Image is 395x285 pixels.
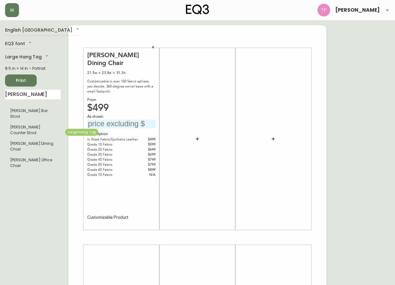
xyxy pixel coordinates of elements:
[87,114,104,120] span: As shown
[144,147,156,152] div: $649
[318,4,330,16] img: 509424b058aae2bad57fee408324c33f
[5,138,61,155] li: [PERSON_NAME] Dining Chair
[144,172,156,177] div: N/A
[144,162,156,167] div: $799
[87,215,128,220] div: Customizable Product
[5,122,61,138] li: Large Hang Tag
[5,90,61,100] input: Search
[87,131,156,137] div: Seat Option
[5,155,61,171] li: Large Hang Tag
[186,4,209,15] img: logo
[87,70,156,76] div: 21.5w × 23.8d × 31.3h
[5,66,61,71] div: 8.5 in × 14 in – Portrait
[87,105,156,111] div: $499
[87,137,144,142] div: In Stock Fabric/Synthetic Leather
[5,52,49,62] div: Large Hang Tag
[5,25,80,36] div: English [GEOGRAPHIC_DATA]
[144,157,156,162] div: $749
[144,152,156,157] div: $699
[87,167,144,172] div: Grade 60 Fabric
[87,120,156,128] input: price excluding $
[144,142,156,147] div: $599
[87,147,144,152] div: Grade 20 Fabric
[10,77,32,85] span: Print
[87,51,156,67] div: [PERSON_NAME] Dining Chair
[87,79,156,94] div: Customizable in over 100 fabric options, you decide. 360-degree swivel base with a small footprint.
[87,152,144,157] div: Grade 30 Fabric
[87,162,144,167] div: Grade 50 Fabric
[5,39,33,49] div: EQ3 font
[335,8,380,13] span: [PERSON_NAME]
[87,142,144,147] div: Grade 10 Fabric
[5,105,61,122] li: [PERSON_NAME] Bar Stool
[87,157,144,162] div: Grade 40 Fabric
[144,167,156,172] div: $849
[5,74,37,86] button: Print
[144,137,156,142] div: $499
[87,172,144,177] div: Grade 70 Fabric
[87,98,96,102] span: From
